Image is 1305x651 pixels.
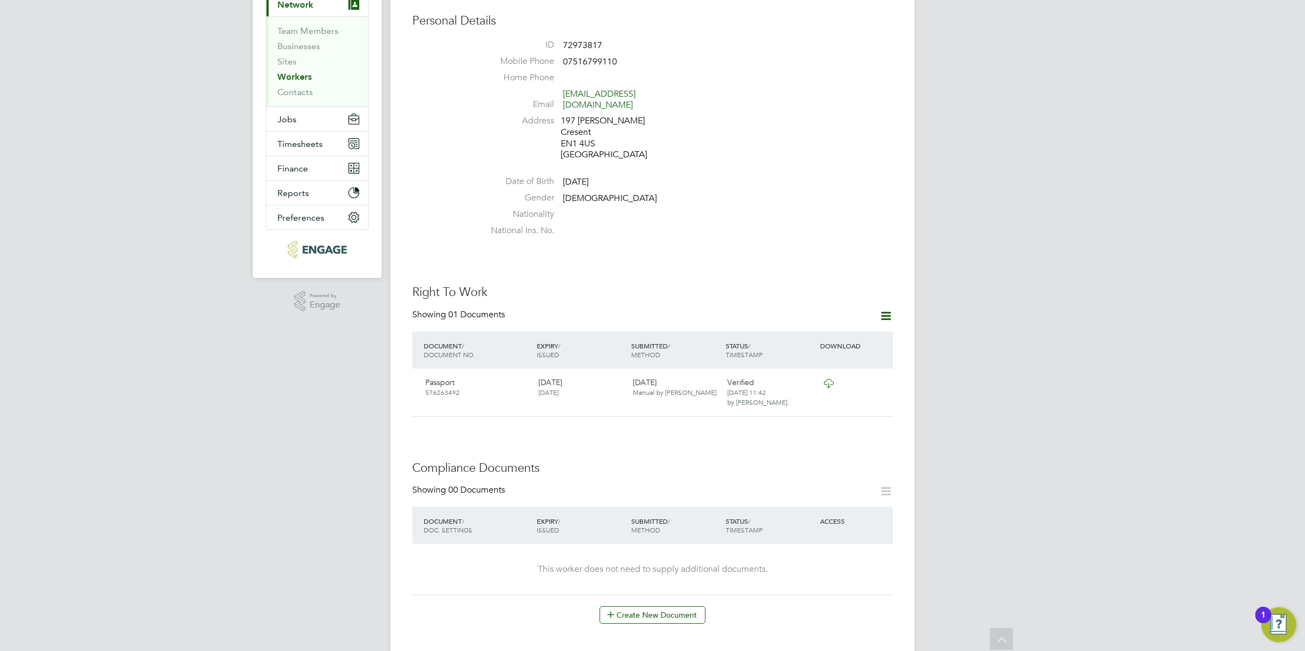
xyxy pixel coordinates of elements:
[600,606,705,624] button: Create New Document
[424,350,475,359] span: DOCUMENT NO.
[726,350,763,359] span: TIMESTAMP
[266,107,368,131] button: Jobs
[558,341,560,350] span: /
[412,309,507,321] div: Showing
[668,517,670,525] span: /
[723,511,817,540] div: STATUS
[628,336,723,364] div: SUBMITTED
[424,525,472,534] span: DOC. SETTINGS
[288,241,346,258] img: protocol-logo-retina.png
[537,350,559,359] span: ISSUED
[277,56,296,67] a: Sites
[423,564,882,575] div: This worker does not need to supply additional documents.
[462,341,464,350] span: /
[266,16,368,106] div: Network
[478,39,554,51] label: ID
[478,99,554,110] label: Email
[537,525,559,534] span: ISSUED
[727,398,789,406] span: by [PERSON_NAME].
[266,132,368,156] button: Timesheets
[727,388,766,396] span: [DATE] 11:42
[817,511,893,531] div: ACCESS
[563,40,602,51] span: 72973817
[748,517,750,525] span: /
[310,291,340,300] span: Powered by
[448,484,505,495] span: 00 Documents
[412,460,893,476] h3: Compliance Documents
[277,139,323,149] span: Timesheets
[412,285,893,300] h3: Right To Work
[563,56,617,67] span: 07516799110
[563,88,636,111] a: [EMAIL_ADDRESS][DOMAIN_NAME]
[631,525,660,534] span: METHOD
[748,341,750,350] span: /
[558,517,560,525] span: /
[448,309,505,320] span: 01 Documents
[478,56,554,67] label: Mobile Phone
[478,72,554,84] label: Home Phone
[277,163,308,174] span: Finance
[478,176,554,187] label: Date of Birth
[534,373,628,401] div: [DATE]
[478,225,554,236] label: National Ins. No.
[1261,615,1266,629] div: 1
[633,388,718,396] span: Manual by [PERSON_NAME].
[425,388,460,396] span: 576263492
[538,388,559,396] span: [DATE]
[628,373,723,401] div: [DATE]
[277,212,324,223] span: Preferences
[563,193,657,204] span: [DEMOGRAPHIC_DATA]
[421,373,534,401] div: Passport
[478,115,554,127] label: Address
[310,300,340,310] span: Engage
[266,156,368,180] button: Finance
[668,341,670,350] span: /
[723,336,817,364] div: STATUS
[421,511,534,540] div: DOCUMENT
[478,209,554,220] label: Nationality
[277,114,296,125] span: Jobs
[266,181,368,205] button: Reports
[294,291,341,312] a: Powered byEngage
[534,336,628,364] div: EXPIRY
[277,87,313,97] a: Contacts
[277,72,312,82] a: Workers
[628,511,723,540] div: SUBMITTED
[277,26,339,36] a: Team Members
[561,115,665,161] div: 197 [PERSON_NAME] Cresent EN1 4US [GEOGRAPHIC_DATA]
[412,484,507,496] div: Showing
[1261,607,1296,642] button: Open Resource Center, 1 new notification
[266,241,369,258] a: Go to home page
[817,336,893,356] div: DOWNLOAD
[266,205,368,229] button: Preferences
[421,336,534,364] div: DOCUMENT
[277,41,320,51] a: Businesses
[277,188,309,198] span: Reports
[462,517,464,525] span: /
[412,13,893,29] h3: Personal Details
[563,176,589,187] span: [DATE]
[727,377,754,387] span: Verified
[631,350,660,359] span: METHOD
[534,511,628,540] div: EXPIRY
[726,525,763,534] span: TIMESTAMP
[478,192,554,204] label: Gender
